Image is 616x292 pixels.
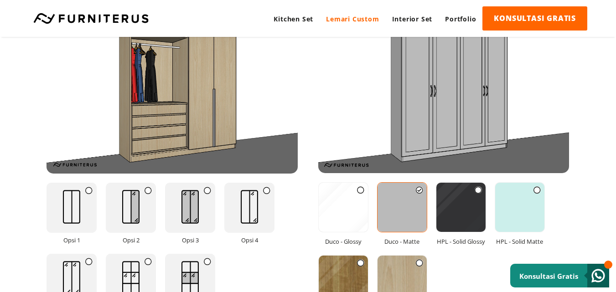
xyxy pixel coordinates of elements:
img: 03.png [172,183,208,231]
img: 01.jpg [319,183,368,232]
img: 04.jpg [495,183,544,232]
span: Duco - Matte [378,232,427,251]
a: Kitchen Set [267,6,320,31]
a: Interior Set [386,6,439,31]
span: HPL - Solid Matte [495,232,544,251]
img: 02.jpg [378,183,427,232]
span: Opsi 4 [225,231,274,250]
a: Konsultasi Gratis [510,264,609,287]
a: Lemari Custom [320,6,385,31]
span: HPL - Solid Glossy [436,232,486,251]
span: Opsi 2 [106,231,155,250]
img: 02.png [113,183,149,231]
a: Portfolio [439,6,482,31]
small: Konsultasi Gratis [519,272,578,281]
span: Opsi 3 [166,231,215,250]
img: 03.jpg [436,183,486,232]
span: Duco - Glossy [319,232,368,251]
span: Opsi 1 [47,231,96,250]
img: 01.png [54,183,90,231]
a: KONSULTASI GRATIS [482,6,587,31]
img: 04.png [232,183,268,231]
